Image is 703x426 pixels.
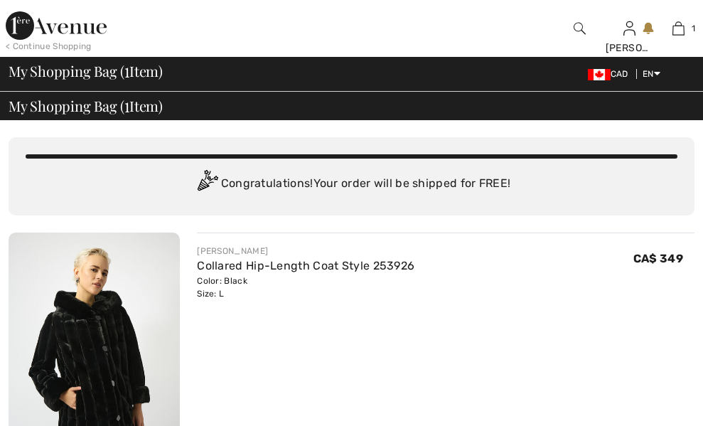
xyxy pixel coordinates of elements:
div: Congratulations! Your order will be shipped for FREE! [26,170,677,198]
img: 1ère Avenue [6,11,107,40]
div: [PERSON_NAME] [197,245,414,257]
img: search the website [574,20,586,37]
span: EN [643,69,660,79]
img: My Bag [672,20,685,37]
span: 1 [124,60,129,79]
img: My Info [623,20,635,37]
span: My Shopping Bag ( Item) [9,64,163,78]
img: Canadian Dollar [588,69,611,80]
div: < Continue Shopping [6,40,92,53]
div: Color: Black Size: L [197,275,414,300]
div: [PERSON_NAME] [606,41,653,55]
a: Sign In [623,21,635,35]
img: Congratulation2.svg [193,170,221,198]
span: My Shopping Bag ( Item) [9,99,163,113]
a: Collared Hip-Length Coat Style 253926 [197,259,414,272]
a: 1 [655,20,702,37]
span: CAD [588,69,634,79]
span: 1 [124,95,129,114]
span: 1 [692,22,695,35]
span: CA$ 349 [633,252,683,265]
